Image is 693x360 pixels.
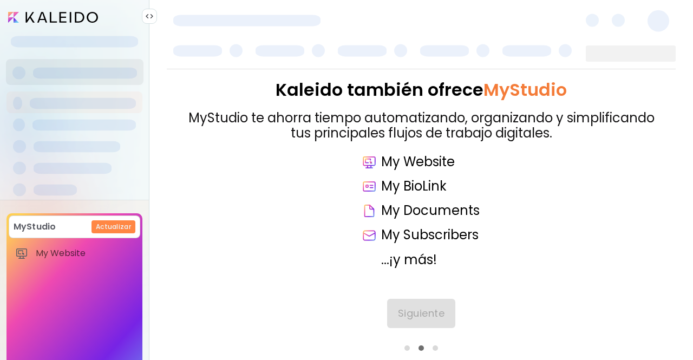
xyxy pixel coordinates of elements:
img: icon [362,179,377,194]
img: collapse [145,12,154,21]
img: item [15,247,28,260]
div: ...¡y más! [362,252,481,267]
span: MyStudio [483,77,567,102]
span: My Website [36,248,134,259]
img: icon [362,203,377,219]
div: My BioLink [362,179,481,194]
p: MyStudio [14,220,56,233]
div: Kaleido también ofrece [188,80,655,100]
div: My Documents [362,203,481,219]
h6: Actualizar [96,222,131,232]
div: My Subscribers [362,227,481,243]
img: icon [362,227,377,243]
div: My Website [362,154,481,170]
img: icon [362,154,377,170]
a: itemMy Website [9,243,140,264]
div: MyStudio te ahorra tiempo automatizando, organizando y simplificando tus principales flujos de tr... [188,110,655,141]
